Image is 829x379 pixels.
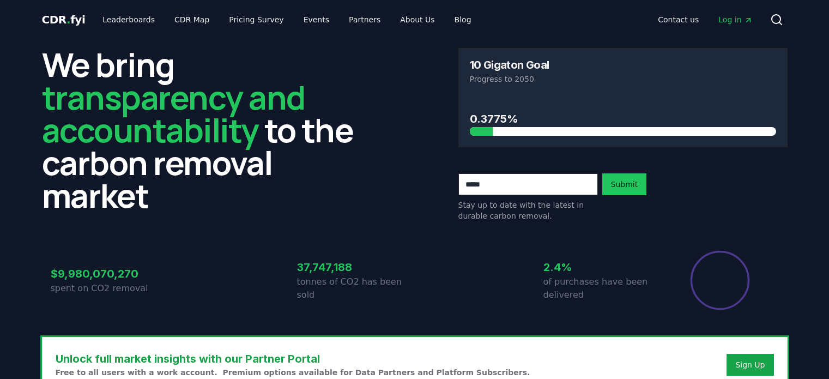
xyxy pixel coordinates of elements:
[220,10,292,29] a: Pricing Survey
[56,367,530,378] p: Free to all users with a work account. Premium options available for Data Partners and Platform S...
[718,14,752,25] span: Log in
[446,10,480,29] a: Blog
[458,200,598,221] p: Stay up to date with the latest in durable carbon removal.
[543,275,661,302] p: of purchases have been delivered
[295,10,338,29] a: Events
[297,275,415,302] p: tonnes of CO2 has been sold
[470,59,549,70] h3: 10 Gigaton Goal
[94,10,164,29] a: Leaderboards
[391,10,443,29] a: About Us
[56,351,530,367] h3: Unlock full market insights with our Partner Portal
[42,12,86,27] a: CDR.fyi
[66,13,70,26] span: .
[94,10,480,29] nav: Main
[42,13,86,26] span: CDR fyi
[51,282,168,295] p: spent on CO2 removal
[649,10,707,29] a: Contact us
[470,74,776,85] p: Progress to 2050
[470,111,776,127] h3: 0.3775%
[340,10,389,29] a: Partners
[710,10,761,29] a: Log in
[649,10,761,29] nav: Main
[689,250,751,311] div: Percentage of sales delivered
[602,173,647,195] button: Submit
[297,259,415,275] h3: 37,747,188
[51,266,168,282] h3: $9,980,070,270
[166,10,218,29] a: CDR Map
[543,259,661,275] h3: 2.4%
[727,354,773,376] button: Sign Up
[735,359,765,370] a: Sign Up
[42,48,371,212] h2: We bring to the carbon removal market
[42,75,305,152] span: transparency and accountability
